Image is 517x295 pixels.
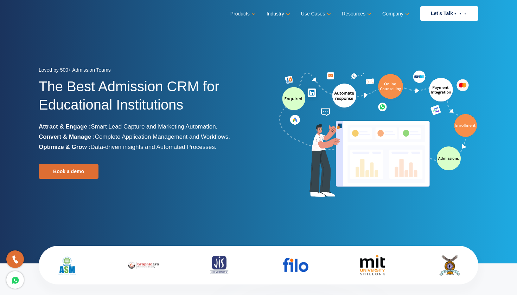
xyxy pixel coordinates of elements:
img: admission-software-home-page-header [278,69,478,200]
b: Convert & Manage : [39,133,95,140]
b: Optimize & Grow : [39,144,90,150]
h1: The Best Admission CRM for Educational Institutions [39,77,253,122]
a: Use Cases [301,9,330,19]
span: Data-driven insights and Automated Processes. [90,144,216,150]
a: Products [230,9,254,19]
a: Industry [267,9,289,19]
div: Loved by 500+ Admission Teams [39,65,253,77]
a: Let’s Talk [420,6,478,21]
b: Attract & Engage : [39,123,91,130]
span: Smart Lead Capture and Marketing Automation. [91,123,217,130]
a: Resources [342,9,370,19]
a: Company [382,9,408,19]
a: Book a demo [39,164,98,179]
span: Complete Application Management and Workflows. [95,133,230,140]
